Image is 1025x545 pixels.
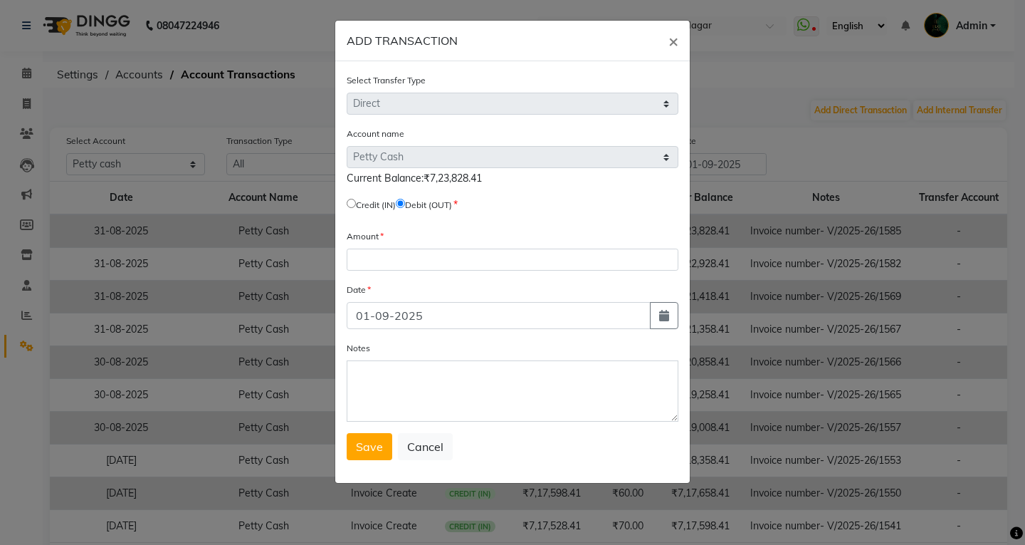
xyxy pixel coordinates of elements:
span: Save [356,440,383,454]
h6: ADD TRANSACTION [347,32,458,49]
label: Select Transfer Type [347,74,426,87]
button: Cancel [398,433,453,460]
label: Credit (IN) [356,199,396,212]
button: Save [347,433,392,460]
button: Close [657,21,690,61]
label: Account name [347,128,404,140]
label: Amount [347,230,384,243]
span: Current Balance:₹7,23,828.41 [347,172,482,185]
label: Date [347,284,371,296]
span: × [668,30,678,51]
label: Notes [347,342,370,355]
label: Debit (OUT) [405,199,452,212]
